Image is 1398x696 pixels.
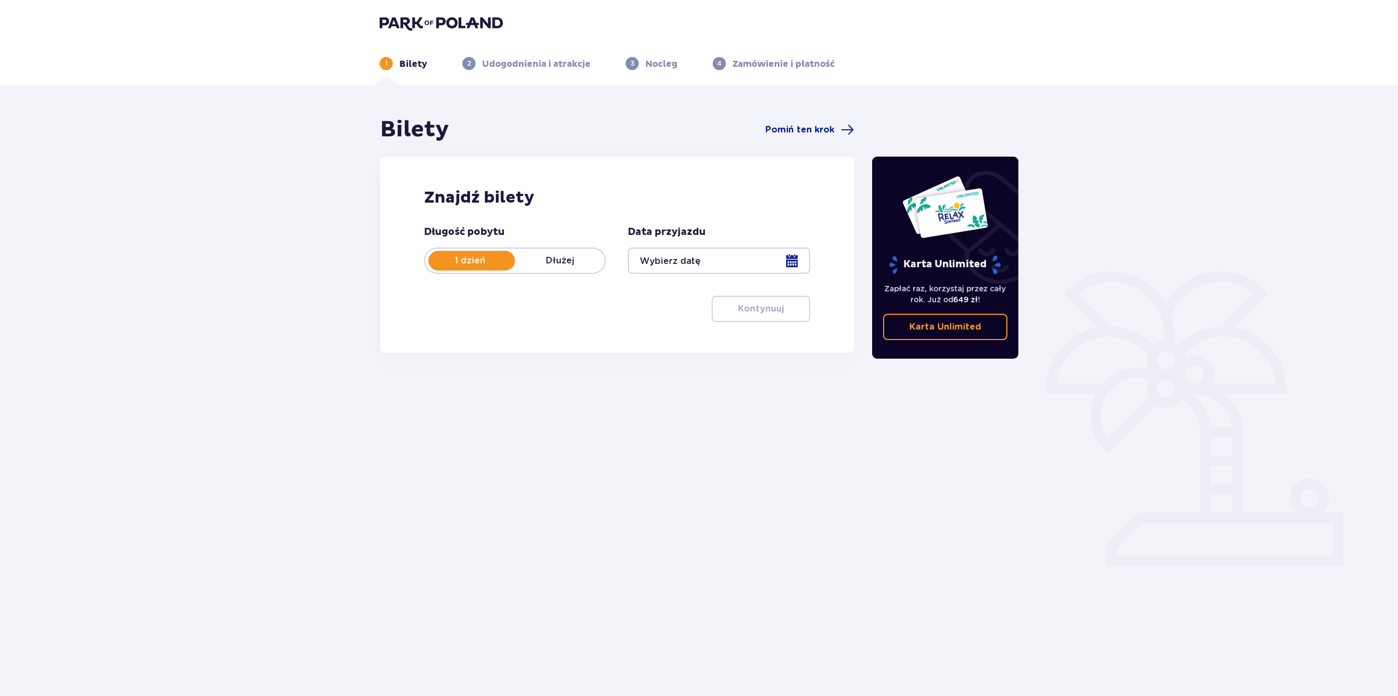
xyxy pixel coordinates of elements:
[385,59,388,68] p: 1
[883,283,1008,305] p: Zapłać raz, korzystaj przez cały rok. Już od !
[883,314,1008,340] a: Karta Unlimited
[765,123,854,136] a: Pomiń ten krok
[380,15,503,31] img: Park of Poland logo
[467,59,471,68] p: 2
[765,124,834,136] span: Pomiń ten krok
[631,59,634,68] p: 3
[717,59,721,68] p: 4
[712,296,810,322] button: Kontynuuj
[425,255,515,267] p: 1 dzień
[424,187,810,208] h2: Znajdź bilety
[515,255,605,267] p: Dłużej
[732,58,835,70] p: Zamówienie i płatność
[399,58,427,70] p: Bilety
[482,58,591,70] p: Udogodnienia i atrakcje
[645,58,678,70] p: Nocleg
[380,116,449,143] h1: Bilety
[888,255,1002,274] p: Karta Unlimited
[738,303,784,315] p: Kontynuuj
[909,321,981,333] p: Karta Unlimited
[424,226,505,239] p: Długość pobytu
[953,295,978,304] span: 649 zł
[628,226,706,239] p: Data przyjazdu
